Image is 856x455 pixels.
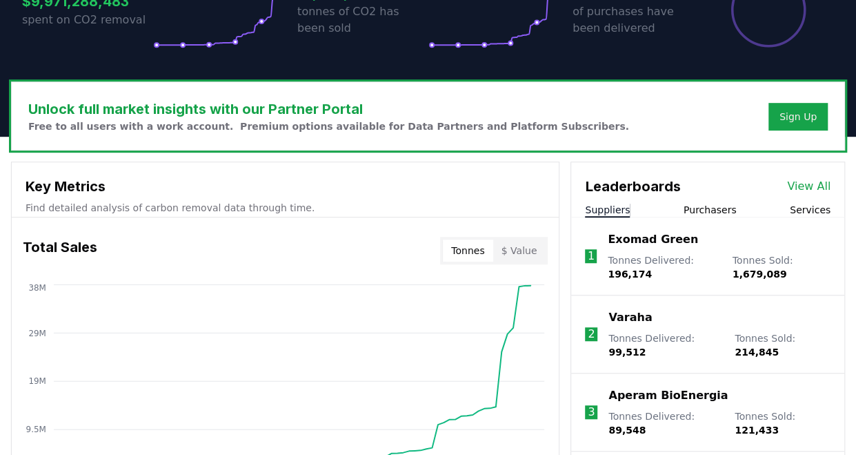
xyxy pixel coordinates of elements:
p: tonnes of CO2 has been sold [297,3,428,37]
h3: Key Metrics [26,176,545,197]
tspan: 38M [28,282,46,292]
p: Tonnes Sold : [735,331,830,359]
span: 196,174 [608,269,652,280]
p: 2 [588,326,595,342]
button: Services [790,203,830,217]
p: Tonnes Sold : [735,409,830,437]
h3: Leaderboards [585,176,680,197]
a: Varaha [608,309,652,326]
button: Sign Up [768,103,828,130]
span: 1,679,089 [733,269,787,280]
span: 99,512 [608,347,646,358]
p: spent on CO2 removal [22,12,153,28]
p: of purchases have been delivered [573,3,704,37]
p: Tonnes Delivered : [608,409,721,437]
span: 121,433 [735,425,779,436]
p: 1 [588,248,595,264]
p: Find detailed analysis of carbon removal data through time. [26,201,545,215]
a: View All [787,178,830,195]
h3: Unlock full market insights with our Partner Portal [28,99,629,119]
tspan: 19M [28,376,46,386]
button: Purchasers [684,203,737,217]
a: Exomad Green [608,231,698,248]
p: Free to all users with a work account. Premium options available for Data Partners and Platform S... [28,119,629,133]
h3: Total Sales [23,237,97,264]
button: Tonnes [443,240,492,262]
button: $ Value [493,240,546,262]
p: Tonnes Delivered : [608,253,718,281]
button: Suppliers [585,203,630,217]
a: Aperam BioEnergia [608,387,728,404]
span: 214,845 [735,347,779,358]
p: Tonnes Delivered : [608,331,721,359]
a: Sign Up [779,110,817,124]
p: Tonnes Sold : [733,253,830,281]
p: 3 [588,404,595,420]
span: 89,548 [608,425,646,436]
tspan: 9.5M [26,425,46,434]
tspan: 29M [28,328,46,338]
